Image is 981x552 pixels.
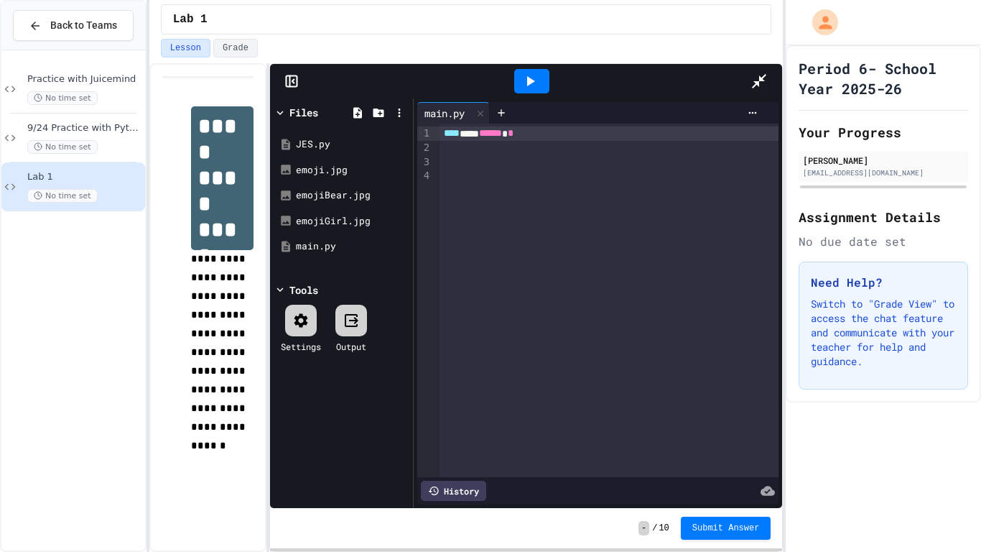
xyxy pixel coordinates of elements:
[296,137,408,152] div: JES.py
[161,39,210,57] button: Lesson
[811,297,956,369] p: Switch to "Grade View" to access the chat feature and communicate with your teacher for help and ...
[692,523,760,534] span: Submit Answer
[50,18,117,33] span: Back to Teams
[417,169,432,183] div: 4
[336,340,366,353] div: Output
[417,102,490,124] div: main.py
[417,155,432,170] div: 3
[638,521,649,535] span: -
[27,140,98,154] span: No time set
[681,517,771,540] button: Submit Answer
[289,282,318,298] div: Tools
[13,10,134,41] button: Back to Teams
[799,233,968,250] div: No due date set
[417,126,432,141] div: 1
[417,141,432,155] div: 2
[27,122,142,134] span: 9/24 Practice with Python
[27,189,98,203] span: No time set
[799,122,968,142] h2: Your Progress
[27,171,142,183] span: Lab 1
[797,6,842,39] div: My Account
[803,167,964,178] div: [EMAIL_ADDRESS][DOMAIN_NAME]
[659,523,669,534] span: 10
[803,154,964,167] div: [PERSON_NAME]
[289,105,318,120] div: Files
[421,481,486,501] div: History
[296,239,408,254] div: main.py
[27,73,142,86] span: Practice with Juicemind
[652,523,657,534] span: /
[173,11,208,28] span: Lab 1
[296,188,408,203] div: emojiBear.jpg
[811,274,956,291] h3: Need Help?
[213,39,258,57] button: Grade
[296,214,408,229] div: emojiGirl.jpg
[296,163,408,178] div: emoji.jpg
[799,207,968,227] h2: Assignment Details
[281,340,321,353] div: Settings
[27,91,98,105] span: No time set
[417,106,472,121] div: main.py
[799,58,968,98] h1: Period 6- School Year 2025-26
